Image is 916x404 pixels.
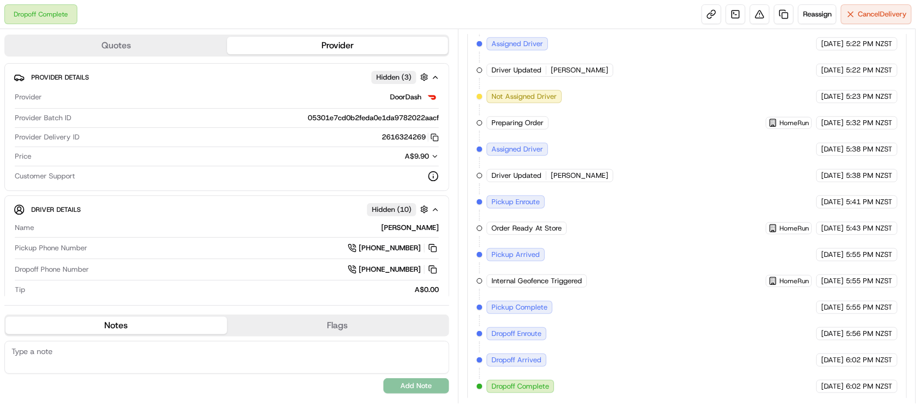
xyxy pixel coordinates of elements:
[846,250,892,260] span: 5:55 PM NZST
[11,11,33,33] img: Nash
[376,72,411,82] span: Hidden ( 3 )
[858,9,907,19] span: Cancel Delivery
[426,91,439,104] img: doordash_logo_v2.png
[491,250,540,260] span: Pickup Arrived
[390,92,421,102] span: DoorDash
[768,277,809,285] button: HomeRun
[31,73,89,82] span: Provider Details
[798,4,836,24] button: Reassign
[22,159,84,170] span: Knowledge Base
[37,116,139,125] div: We're available if you need us!
[5,37,227,54] button: Quotes
[551,65,608,75] span: [PERSON_NAME]
[38,223,439,233] div: [PERSON_NAME]
[227,317,449,334] button: Flags
[15,171,75,181] span: Customer Support
[821,355,844,365] span: [DATE]
[846,92,892,102] span: 5:23 PM NZST
[359,243,421,253] span: [PHONE_NUMBER]
[405,151,429,161] span: A$9.90
[846,302,892,312] span: 5:55 PM NZST
[491,92,557,102] span: Not Assigned Driver
[821,39,844,49] span: [DATE]
[15,265,89,274] span: Dropoff Phone Number
[11,44,200,61] p: Welcome 👋
[821,250,844,260] span: [DATE]
[803,9,832,19] span: Reassign
[348,242,439,254] a: [PHONE_NUMBER]
[846,39,892,49] span: 5:22 PM NZST
[846,276,892,286] span: 5:55 PM NZST
[846,329,892,339] span: 5:56 PM NZST
[821,223,844,233] span: [DATE]
[779,224,809,233] span: HomeRun
[821,144,844,154] span: [DATE]
[104,159,176,170] span: API Documentation
[31,205,81,214] span: Driver Details
[491,144,543,154] span: Assigned Driver
[359,265,421,274] span: [PHONE_NUMBER]
[491,197,540,207] span: Pickup Enroute
[491,39,543,49] span: Assigned Driver
[821,92,844,102] span: [DATE]
[821,65,844,75] span: [DATE]
[491,171,541,181] span: Driver Updated
[11,160,20,169] div: 📗
[186,108,200,121] button: Start new chat
[371,70,431,84] button: Hidden (3)
[14,68,440,86] button: Provider DetailsHidden (3)
[821,381,844,391] span: [DATE]
[821,171,844,181] span: [DATE]
[5,317,227,334] button: Notes
[227,37,449,54] button: Provider
[348,263,439,276] a: [PHONE_NUMBER]
[821,118,844,128] span: [DATE]
[491,302,547,312] span: Pickup Complete
[846,65,892,75] span: 5:22 PM NZST
[491,276,582,286] span: Internal Geofence Triggered
[491,329,541,339] span: Dropoff Enroute
[372,205,411,215] span: Hidden ( 10 )
[846,355,892,365] span: 6:02 PM NZST
[779,277,809,285] span: HomeRun
[551,171,608,181] span: [PERSON_NAME]
[29,71,197,82] input: Got a question? Start typing here...
[821,197,844,207] span: [DATE]
[37,105,180,116] div: Start new chat
[342,151,439,161] button: A$9.90
[15,151,31,161] span: Price
[846,223,892,233] span: 5:43 PM NZST
[841,4,912,24] button: CancelDelivery
[846,197,892,207] span: 5:41 PM NZST
[846,118,892,128] span: 5:32 PM NZST
[846,381,892,391] span: 6:02 PM NZST
[30,285,439,295] div: A$0.00
[88,155,180,175] a: 💻API Documentation
[15,285,25,295] span: Tip
[491,223,562,233] span: Order Ready At Store
[491,355,541,365] span: Dropoff Arrived
[77,186,133,194] a: Powered byPylon
[779,119,809,127] span: HomeRun
[821,302,844,312] span: [DATE]
[15,243,87,253] span: Pickup Phone Number
[821,329,844,339] span: [DATE]
[14,200,440,218] button: Driver DetailsHidden (10)
[109,186,133,194] span: Pylon
[15,132,80,142] span: Provider Delivery ID
[15,92,42,102] span: Provider
[491,118,544,128] span: Preparing Order
[11,105,31,125] img: 1736555255976-a54dd68f-1ca7-489b-9aae-adbdc363a1c4
[382,132,439,142] button: 2616324269
[846,144,892,154] span: 5:38 PM NZST
[15,113,71,123] span: Provider Batch ID
[491,381,549,391] span: Dropoff Complete
[491,65,541,75] span: Driver Updated
[7,155,88,175] a: 📗Knowledge Base
[308,113,439,123] span: 05301e7cd0b2feda0e1da9782022aacf
[93,160,101,169] div: 💻
[846,171,892,181] span: 5:38 PM NZST
[367,203,431,216] button: Hidden (10)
